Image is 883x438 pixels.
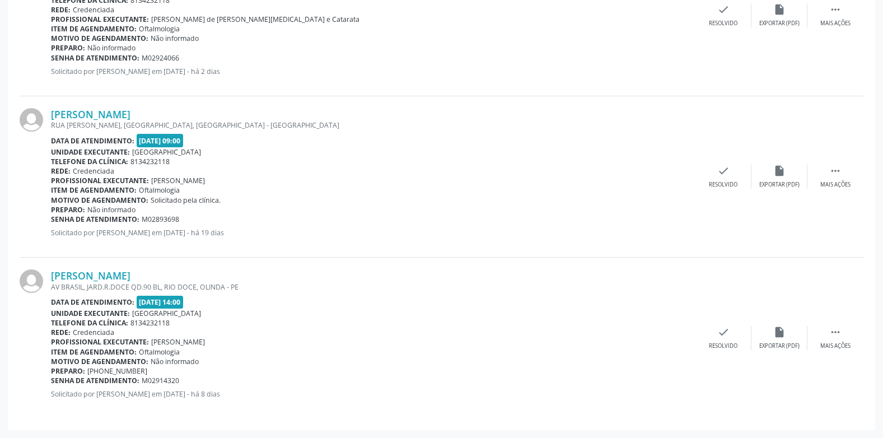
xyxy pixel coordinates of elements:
[73,5,114,15] span: Credenciada
[132,147,201,157] span: [GEOGRAPHIC_DATA]
[51,357,148,366] b: Motivo de agendamento:
[151,34,199,43] span: Não informado
[51,5,71,15] b: Rede:
[717,3,730,16] i: check
[139,347,180,357] span: Oftalmologia
[87,205,136,215] span: Não informado
[773,3,786,16] i: insert_drive_file
[51,282,695,292] div: AV BRASIL, JARD.R.DOCE QD.90 BL, RIO DOCE, OLINDA - PE
[829,3,842,16] i: 
[87,366,147,376] span: [PHONE_NUMBER]
[51,205,85,215] b: Preparo:
[759,342,800,350] div: Exportar (PDF)
[51,269,130,282] a: [PERSON_NAME]
[51,147,130,157] b: Unidade executante:
[137,134,184,147] span: [DATE] 09:00
[20,108,43,132] img: img
[51,176,149,185] b: Profissional executante:
[151,195,221,205] span: Solicitado pela clínica.
[51,389,695,399] p: Solicitado por [PERSON_NAME] em [DATE] - há 8 dias
[151,337,205,347] span: [PERSON_NAME]
[709,181,737,189] div: Resolvido
[51,318,128,328] b: Telefone da clínica:
[829,326,842,338] i: 
[820,181,851,189] div: Mais ações
[717,165,730,177] i: check
[73,328,114,337] span: Credenciada
[51,136,134,146] b: Data de atendimento:
[51,347,137,357] b: Item de agendamento:
[820,342,851,350] div: Mais ações
[759,181,800,189] div: Exportar (PDF)
[51,24,137,34] b: Item de agendamento:
[51,157,128,166] b: Telefone da clínica:
[139,24,180,34] span: Oftalmologia
[130,318,170,328] span: 8134232118
[773,326,786,338] i: insert_drive_file
[51,15,149,24] b: Profissional executante:
[20,269,43,293] img: img
[773,165,786,177] i: insert_drive_file
[51,309,130,318] b: Unidade executante:
[151,15,359,24] span: [PERSON_NAME] de [PERSON_NAME][MEDICAL_DATA] e Catarata
[139,185,180,195] span: Oftalmologia
[151,176,205,185] span: [PERSON_NAME]
[51,34,148,43] b: Motivo de agendamento:
[759,20,800,27] div: Exportar (PDF)
[137,296,184,309] span: [DATE] 14:00
[51,43,85,53] b: Preparo:
[51,376,139,385] b: Senha de atendimento:
[820,20,851,27] div: Mais ações
[709,20,737,27] div: Resolvido
[132,309,201,318] span: [GEOGRAPHIC_DATA]
[142,215,179,224] span: M02893698
[130,157,170,166] span: 8134232118
[73,166,114,176] span: Credenciada
[142,376,179,385] span: M02914320
[51,166,71,176] b: Rede:
[51,215,139,224] b: Senha de atendimento:
[51,120,695,130] div: RUA [PERSON_NAME], [GEOGRAPHIC_DATA], [GEOGRAPHIC_DATA] - [GEOGRAPHIC_DATA]
[51,366,85,376] b: Preparo:
[142,53,179,63] span: M02924066
[709,342,737,350] div: Resolvido
[51,328,71,337] b: Rede:
[51,337,149,347] b: Profissional executante:
[51,53,139,63] b: Senha de atendimento:
[151,357,199,366] span: Não informado
[829,165,842,177] i: 
[51,108,130,120] a: [PERSON_NAME]
[51,185,137,195] b: Item de agendamento:
[51,67,695,76] p: Solicitado por [PERSON_NAME] em [DATE] - há 2 dias
[51,195,148,205] b: Motivo de agendamento:
[87,43,136,53] span: Não informado
[51,297,134,307] b: Data de atendimento:
[717,326,730,338] i: check
[51,228,695,237] p: Solicitado por [PERSON_NAME] em [DATE] - há 19 dias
